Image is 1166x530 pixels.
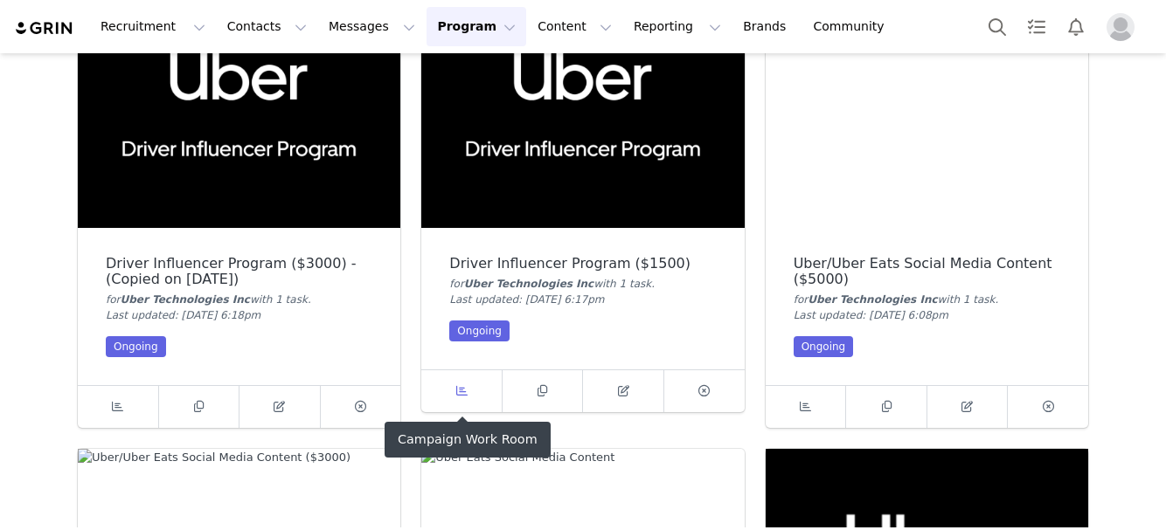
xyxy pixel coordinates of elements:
button: Content [527,7,622,46]
div: Last updated: [DATE] 6:08pm [794,307,1060,323]
div: Uber/Uber Eats Social Media Content ($5000) [794,256,1060,287]
div: Last updated: [DATE] 6:18pm [106,307,372,323]
div: Ongoing [449,320,510,341]
div: Driver Influencer Program ($1500) [449,256,716,272]
div: Ongoing [106,336,166,357]
a: Community [803,7,903,46]
button: Contacts [217,7,317,46]
img: placeholder-profile.jpg [1107,13,1135,41]
span: Uber Technologies Inc [121,293,250,306]
span: Uber Technologies Inc [464,278,593,290]
div: Ongoing [794,336,854,357]
span: Uber Technologies Inc [808,293,937,306]
div: for with 1 task . [794,292,1060,307]
img: grin logo [14,20,75,37]
div: Last updated: [DATE] 6:17pm [449,292,716,307]
a: Tasks [1017,7,1056,46]
div: Driver Influencer Program ($3000) - (Copied on [DATE]) [106,256,372,287]
a: Brands [732,7,802,46]
button: Profile [1096,13,1152,41]
button: Notifications [1057,7,1095,46]
button: Recruitment [90,7,216,46]
button: Messages [318,7,426,46]
div: Campaign Work Room [385,422,551,458]
button: Search [978,7,1017,46]
div: for with 1 task . [106,292,372,307]
button: Program [427,7,526,46]
div: for with 1 task . [449,276,716,292]
button: Reporting [623,7,732,46]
